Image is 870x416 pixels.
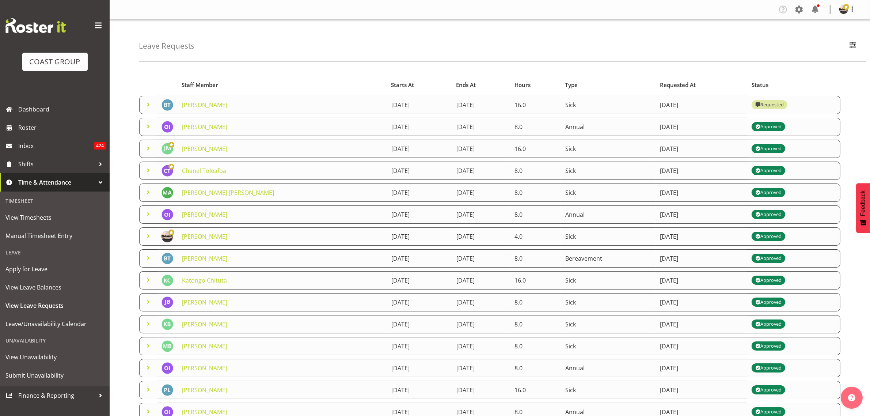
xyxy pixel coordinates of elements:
a: View Leave Balances [2,278,108,296]
span: Roster [18,122,106,133]
div: Approved [755,210,782,219]
span: Hours [514,81,531,89]
a: [PERSON_NAME] [182,211,227,219]
td: [DATE] [452,162,510,180]
a: [PERSON_NAME] [182,254,227,262]
img: katongo-chituta1136.jpg [162,275,173,286]
a: [PERSON_NAME] [182,123,227,131]
span: Time & Attendance [18,177,95,188]
td: 8.0 [510,293,561,311]
span: Status [752,81,768,89]
a: [PERSON_NAME] [182,408,227,416]
span: Submit Unavailability [5,370,104,381]
td: [DATE] [452,118,510,136]
td: 8.0 [510,315,561,333]
img: oliver-ivisoni1095.jpg [162,121,173,133]
td: Sick [561,315,656,333]
a: [PERSON_NAME] [182,145,227,153]
div: Timesheet [2,193,108,208]
button: Filter Employees [845,38,860,54]
td: 8.0 [510,359,561,377]
td: [DATE] [387,315,452,333]
a: [PERSON_NAME] [182,386,227,394]
a: [PERSON_NAME] [182,298,227,306]
td: [DATE] [656,184,748,202]
span: Manual Timesheet Entry [5,230,104,241]
div: Approved [755,254,782,263]
img: oliver-ivisoni1095.jpg [162,362,173,374]
td: 8.0 [510,337,561,355]
td: 16.0 [510,271,561,290]
td: Sick [561,381,656,399]
td: Bereavement [561,249,656,268]
div: Approved [755,232,782,241]
td: 16.0 [510,140,561,158]
td: 8.0 [510,205,561,224]
td: [DATE] [452,359,510,377]
td: [DATE] [452,184,510,202]
td: [DATE] [387,381,452,399]
div: Leave [2,245,108,260]
a: Leave/Unavailability Calendar [2,315,108,333]
td: [DATE] [452,249,510,268]
img: oliver-denforddc9b330c7edf492af7a6959a6be0e48b.png [839,5,848,14]
td: Sick [561,293,656,311]
span: Type [565,81,578,89]
span: Feedback [860,190,866,216]
span: Staff Member [182,81,218,89]
td: [DATE] [656,162,748,180]
a: View Leave Requests [2,296,108,315]
td: [DATE] [656,337,748,355]
td: Annual [561,118,656,136]
td: [DATE] [387,184,452,202]
a: Apply for Leave [2,260,108,278]
td: [DATE] [656,315,748,333]
div: Approved [755,364,782,372]
span: Dashboard [18,104,106,115]
td: [DATE] [387,162,452,180]
td: [DATE] [387,337,452,355]
td: Sick [561,184,656,202]
a: [PERSON_NAME] [182,342,227,350]
img: kieran-bauer1154.jpg [162,318,173,330]
td: 16.0 [510,381,561,399]
a: Manual Timesheet Entry [2,227,108,245]
div: Approved [755,386,782,394]
a: Submit Unavailability [2,366,108,385]
td: Sick [561,271,656,290]
td: [DATE] [387,359,452,377]
td: 16.0 [510,96,561,114]
td: 8.0 [510,184,561,202]
td: 4.0 [510,227,561,246]
a: [PERSON_NAME] [182,364,227,372]
div: Approved [755,122,782,131]
td: [DATE] [452,315,510,333]
td: Annual [561,205,656,224]
span: Leave/Unavailability Calendar [5,318,104,329]
td: Sick [561,140,656,158]
td: [DATE] [387,271,452,290]
td: Sick [561,162,656,180]
td: [DATE] [656,140,748,158]
a: Chanel Toleafoa [182,167,226,175]
div: Approved [755,320,782,329]
span: View Timesheets [5,212,104,223]
td: [DATE] [452,271,510,290]
td: [DATE] [387,140,452,158]
span: Shifts [18,159,95,170]
td: [DATE] [656,249,748,268]
td: [DATE] [452,293,510,311]
a: [PERSON_NAME] [182,101,227,109]
img: Rosterit website logo [5,18,66,33]
td: Sick [561,227,656,246]
td: 8.0 [510,249,561,268]
span: Inbox [18,140,94,151]
img: jarrod-bullock1157.jpg [162,296,173,308]
span: Apply for Leave [5,264,104,275]
td: [DATE] [452,205,510,224]
a: [PERSON_NAME] [182,232,227,241]
h4: Leave Requests [139,42,194,50]
td: Annual [561,359,656,377]
a: View Unavailability [2,348,108,366]
td: [DATE] [656,381,748,399]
